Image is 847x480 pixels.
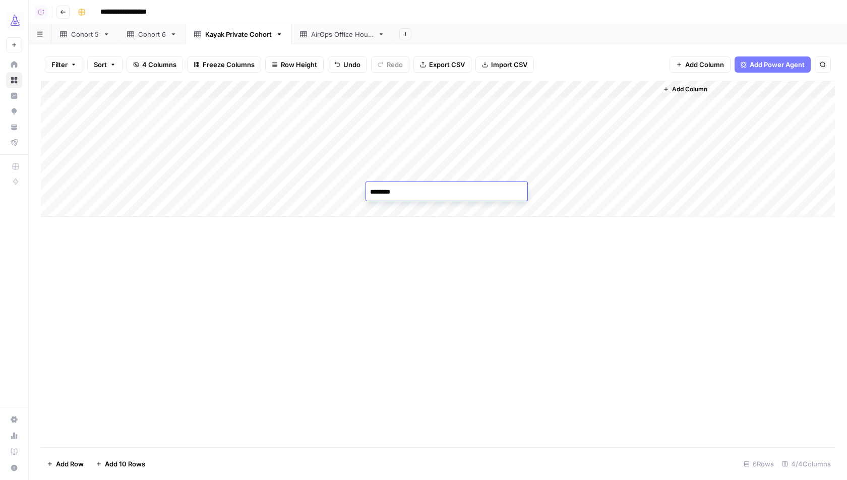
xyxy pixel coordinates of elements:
[343,59,360,70] span: Undo
[205,29,272,39] div: Kayak Private Cohort
[90,456,151,472] button: Add 10 Rows
[6,12,24,30] img: AirOps Growth Logo
[6,8,22,33] button: Workspace: AirOps Growth
[281,59,317,70] span: Row Height
[56,459,84,469] span: Add Row
[138,29,166,39] div: Cohort 6
[670,56,731,73] button: Add Column
[685,59,724,70] span: Add Column
[6,119,22,135] a: Your Data
[491,59,527,70] span: Import CSV
[265,56,324,73] button: Row Height
[291,24,393,44] a: AirOps Office Hours
[6,103,22,119] a: Opportunities
[6,88,22,104] a: Insights
[71,29,99,39] div: Cohort 5
[387,59,403,70] span: Redo
[41,456,90,472] button: Add Row
[735,56,811,73] button: Add Power Agent
[475,56,534,73] button: Import CSV
[6,460,22,476] button: Help + Support
[6,135,22,151] a: Flightpath
[778,456,835,472] div: 4/4 Columns
[6,72,22,88] a: Browse
[371,56,409,73] button: Redo
[672,85,707,94] span: Add Column
[740,456,778,472] div: 6 Rows
[750,59,805,70] span: Add Power Agent
[51,59,68,70] span: Filter
[186,24,291,44] a: Kayak Private Cohort
[429,59,465,70] span: Export CSV
[203,59,255,70] span: Freeze Columns
[6,428,22,444] a: Usage
[6,56,22,73] a: Home
[94,59,107,70] span: Sort
[328,56,367,73] button: Undo
[105,459,145,469] span: Add 10 Rows
[6,444,22,460] a: Learning Hub
[659,83,711,96] button: Add Column
[311,29,374,39] div: AirOps Office Hours
[413,56,471,73] button: Export CSV
[45,56,83,73] button: Filter
[127,56,183,73] button: 4 Columns
[142,59,176,70] span: 4 Columns
[187,56,261,73] button: Freeze Columns
[87,56,123,73] button: Sort
[118,24,186,44] a: Cohort 6
[6,411,22,428] a: Settings
[51,24,118,44] a: Cohort 5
